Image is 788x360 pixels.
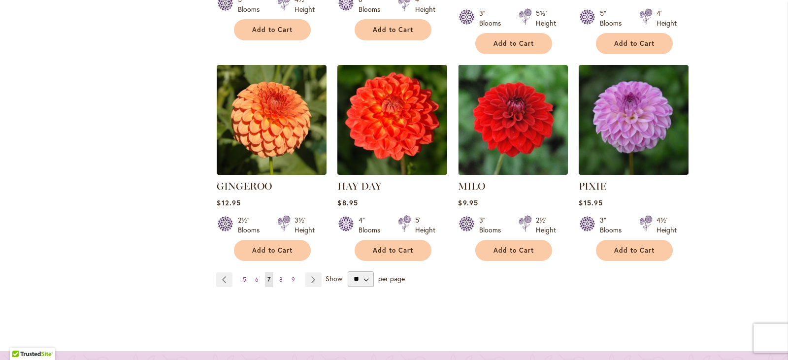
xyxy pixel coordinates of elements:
[252,246,293,255] span: Add to Cart
[279,276,283,283] span: 8
[600,8,627,28] div: 5" Blooms
[238,215,265,235] div: 2½" Blooms
[458,198,478,207] span: $9.95
[337,167,447,177] a: HAY DAY
[252,26,293,34] span: Add to Cart
[579,198,602,207] span: $15.95
[415,215,435,235] div: 5' Height
[596,240,673,261] button: Add to Cart
[373,26,413,34] span: Add to Cart
[493,39,534,48] span: Add to Cart
[536,8,556,28] div: 5½' Height
[234,240,311,261] button: Add to Cart
[479,8,507,28] div: 3" Blooms
[337,180,382,192] a: HAY DAY
[458,180,485,192] a: MILO
[596,33,673,54] button: Add to Cart
[458,65,568,175] img: MILO
[536,215,556,235] div: 2½' Height
[255,276,259,283] span: 6
[253,272,261,287] a: 6
[479,215,507,235] div: 3" Blooms
[378,273,405,283] span: per page
[373,246,413,255] span: Add to Cart
[657,8,677,28] div: 4' Height
[267,276,270,283] span: 7
[217,65,327,175] img: GINGEROO
[458,167,568,177] a: MILO
[292,276,295,283] span: 9
[234,19,311,40] button: Add to Cart
[326,273,342,283] span: Show
[7,325,35,353] iframe: Launch Accessibility Center
[337,198,358,207] span: $8.95
[217,198,240,207] span: $12.95
[277,272,285,287] a: 8
[475,240,552,261] button: Add to Cart
[243,276,246,283] span: 5
[579,65,689,175] img: PIXIE
[337,65,447,175] img: HAY DAY
[600,215,627,235] div: 3" Blooms
[355,240,431,261] button: Add to Cart
[240,272,249,287] a: 5
[579,167,689,177] a: PIXIE
[289,272,297,287] a: 9
[217,180,272,192] a: GINGEROO
[359,215,386,235] div: 4" Blooms
[614,39,655,48] span: Add to Cart
[657,215,677,235] div: 4½' Height
[355,19,431,40] button: Add to Cart
[579,180,606,192] a: PIXIE
[475,33,552,54] button: Add to Cart
[614,246,655,255] span: Add to Cart
[217,167,327,177] a: GINGEROO
[493,246,534,255] span: Add to Cart
[295,215,315,235] div: 3½' Height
